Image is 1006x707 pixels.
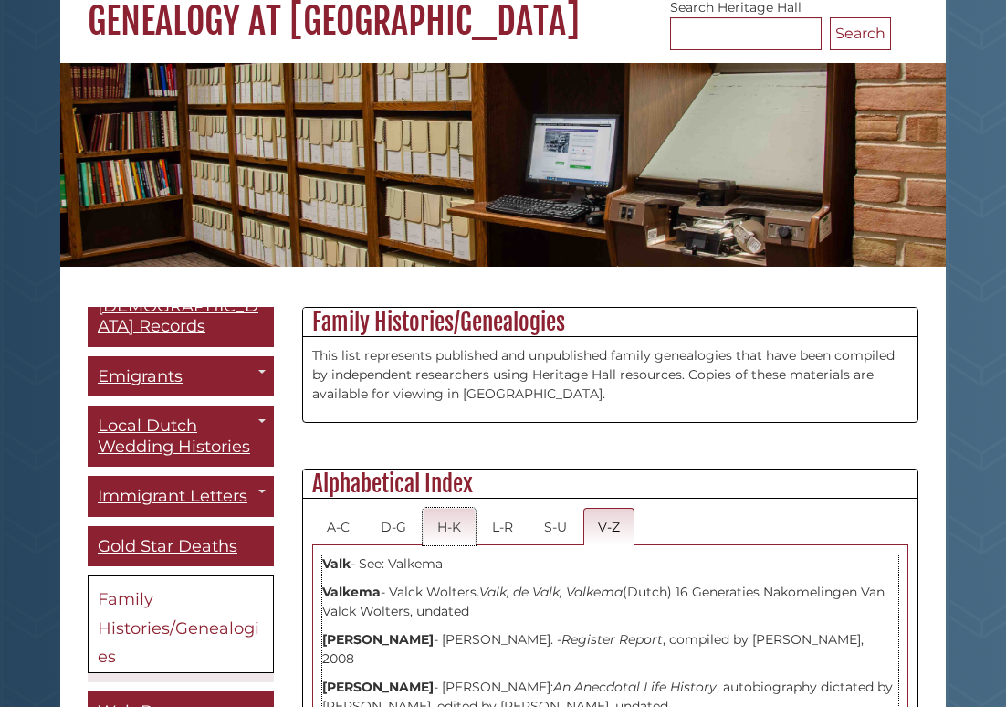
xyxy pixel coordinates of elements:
a: Family Histories/Genealogies [88,575,274,673]
p: - [PERSON_NAME]. - , compiled by [PERSON_NAME], 2008 [322,630,898,669]
a: Immigrant Letters [88,476,274,517]
span: Local Dutch Wedding Histories [98,416,250,457]
p: This list represents published and unpublished family genealogies that have been compiled by inde... [312,346,908,404]
a: Local Dutch Wedding Histories [88,406,274,467]
a: H-K [423,508,476,545]
button: Search [830,17,891,50]
a: D-G [366,508,421,545]
p: - Valck Wolters. (Dutch) 16 Generaties Nakomelingen Van Valck Wolters, undated [322,583,898,621]
span: Family Histories/Genealogies [98,589,259,667]
span: Immigrant Letters [98,486,247,506]
strong: Valk [322,555,351,572]
a: S-U [529,508,582,545]
a: Emigrants [88,356,274,397]
i: Register Report [561,631,663,648]
p: - See: Valkema [322,554,898,574]
i: Valk, de Valk, Valkema [479,584,623,600]
strong: [PERSON_NAME] [322,631,434,648]
a: Gold Star Deaths [88,526,274,567]
span: Gold Star Deaths [98,536,237,556]
a: L-R [477,508,528,545]
strong: Valkema [322,584,381,600]
i: An Anecdotal Life History [553,679,717,695]
a: V-Z [583,508,634,545]
a: A-C [312,508,364,545]
span: Emigrants [98,366,183,386]
strong: [PERSON_NAME] [322,679,434,695]
a: Historical [DEMOGRAPHIC_DATA] Records [88,265,274,347]
h2: Alphabetical Index [303,470,917,499]
h2: Family Histories/Genealogies [303,308,917,337]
